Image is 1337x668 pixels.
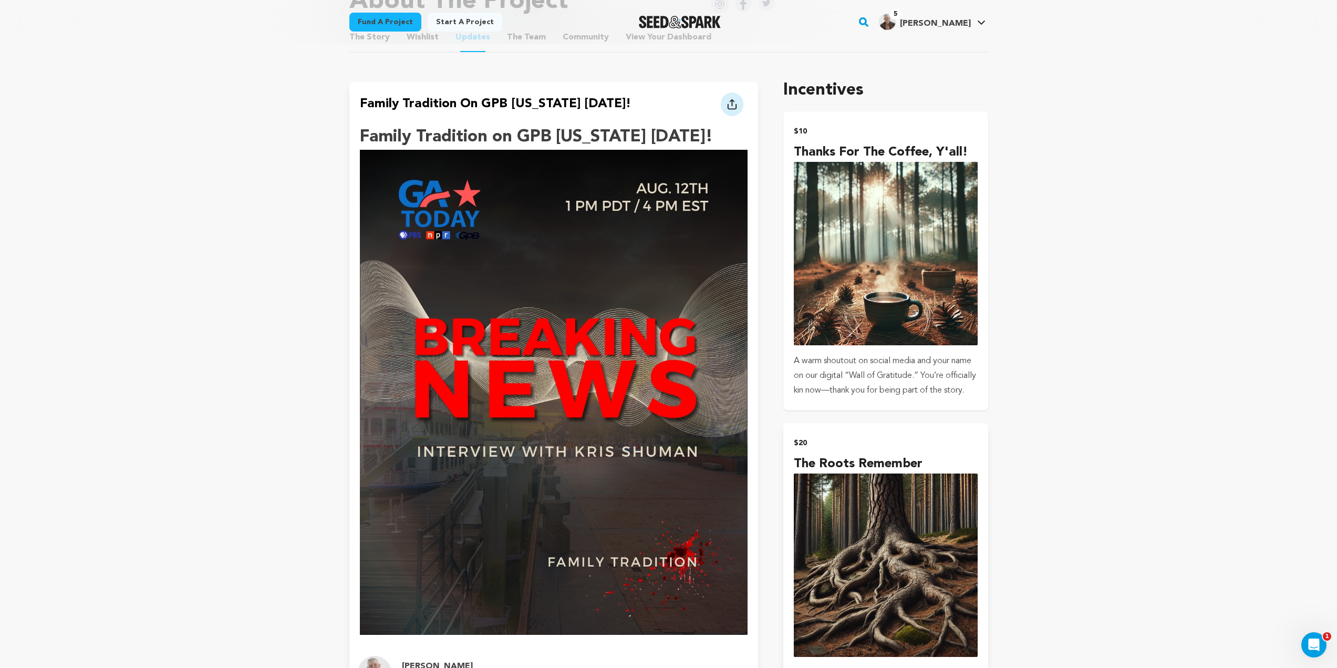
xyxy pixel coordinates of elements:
[900,19,971,28] span: [PERSON_NAME]
[349,13,421,32] a: Fund a project
[889,9,901,19] span: 5
[360,150,748,635] img: 1754970473-Family%20Tradition%20Seed&Spark%20Campaign.jpg
[794,124,977,139] h2: $10
[428,13,502,32] a: Start a project
[360,95,631,116] h4: Family Tradition on GPB [US_STATE] [DATE]!
[794,143,977,162] h4: Thanks for the coffee, y'all!
[360,125,748,150] h1: Family Tradition on GPB [US_STATE] [DATE]!
[794,436,977,450] h2: $20
[879,13,971,30] div: Kris S.'s Profile
[639,16,721,28] a: Seed&Spark Homepage
[877,11,988,33] span: Kris S.'s Profile
[794,354,977,398] p: A warm shoutout on social media and your name on our digital “Wall of Gratitude.” You’re official...
[639,16,721,28] img: Seed&Spark Logo Dark Mode
[1301,632,1326,657] iframe: Intercom live chat
[1323,632,1331,641] span: 1
[794,455,977,474] h4: The Roots Remember
[783,78,988,103] h1: Incentives
[783,111,988,410] button: $10 Thanks for the coffee, y'all! incentive A warm shoutout on social media and your name on our ...
[794,474,977,657] img: incentive
[879,13,896,30] img: 8baa857225ad225b.jpg
[877,11,988,30] a: Kris S.'s Profile
[794,162,977,345] img: incentive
